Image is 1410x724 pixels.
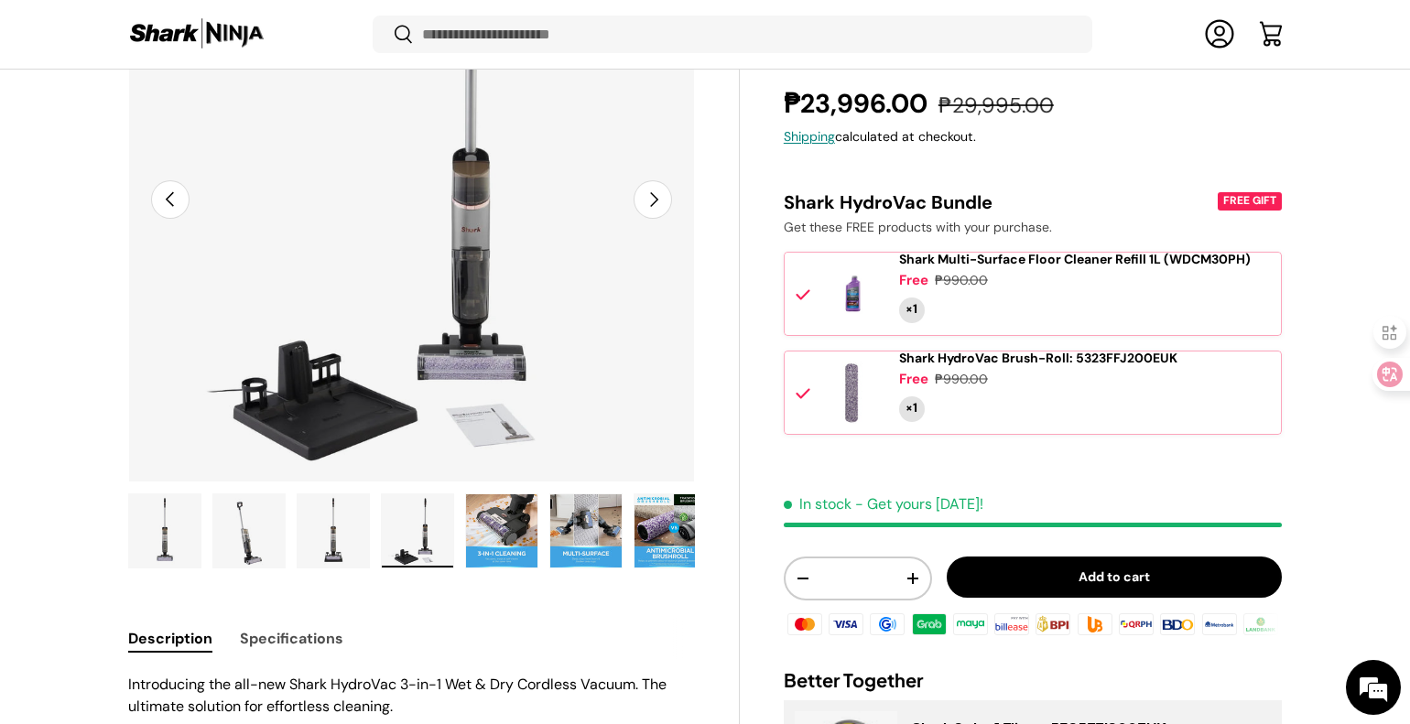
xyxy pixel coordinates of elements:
a: Shark Multi-Surface Floor Cleaner Refill 1L (WDCM30PH) [899,252,1251,267]
div: Shark HydroVac Bundle [784,190,1214,214]
img: billease [992,610,1032,637]
div: calculated at checkout. [784,127,1282,146]
img: Shark HydroVac Cordless Wet & Dry Hard Floor Cleaner (WD210PH) [550,494,622,567]
div: Chat with us now [95,103,308,126]
span: Get these FREE products with your purchase. [784,219,1052,235]
p: Introducing the all-new Shark HydroVac 3-in-1 Wet & Dry Cordless Vacuum. The ultimate solution fo... [128,674,695,718]
img: Shark Ninja Philippines [128,16,266,52]
span: Shark Multi-Surface Floor Cleaner Refill 1L (WDCM30PH) [899,251,1251,267]
h2: Better Together [784,667,1282,693]
s: ₱29,995.00 [938,92,1054,119]
div: Free [899,370,928,389]
img: qrph [1116,610,1156,637]
img: master [785,610,825,637]
img: bdo [1157,610,1198,637]
img: metrobank [1198,610,1239,637]
img: Shark HydroVac Cordless Wet & Dry Hard Floor Cleaner (WD210PH) [466,494,537,567]
img: gcash [867,610,907,637]
img: shark-hyrdrovac-wet-and-dry-hard-floor-clearner-full-view-sharkninja [129,494,201,567]
div: Minimize live chat window [300,9,344,53]
img: Shark HydroVac Cordless Wet & Dry Hard Floor Cleaner (WD210PH) [213,494,285,567]
div: Free [899,271,928,290]
div: Quantity [899,297,925,323]
strong: ₱23,996.00 [784,86,932,121]
textarea: Type your message and hit 'Enter' [9,500,349,564]
div: 4.5 out of 5.0 stars [784,55,849,71]
img: Shark HydroVac Cordless Wet & Dry Hard Floor Cleaner (WD210PH) [634,494,706,567]
button: Specifications [240,618,343,659]
img: Shark HydroVac Cordless Wet & Dry Hard Floor Cleaner (WD210PH) [298,494,369,567]
div: FREE GIFT [1218,192,1281,210]
img: Shark HydroVac Cordless Wet & Dry Hard Floor Cleaner (WD210PH) [382,494,453,567]
button: Description [128,618,212,659]
div: (4) [859,57,875,70]
a: Shark HydroVac Brush-Roll: 5323FFJ200EUK [899,351,1177,366]
span: In stock [784,494,851,513]
img: ubp [1075,610,1115,637]
img: visa [826,610,866,637]
span: Shark HydroVac Brush-Roll: 5323FFJ200EUK [899,350,1177,366]
button: Add to cart [947,557,1282,598]
img: grabpay [909,610,949,637]
a: Shipping [784,128,835,145]
p: - Get yours [DATE]! [855,494,983,513]
img: landbank [1241,610,1281,637]
img: bpi [1033,610,1073,637]
div: ₱990.00 [935,271,988,290]
div: Quantity [899,396,925,422]
img: maya [950,610,991,637]
div: ₱990.00 [935,370,988,389]
span: We're online! [106,231,253,416]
